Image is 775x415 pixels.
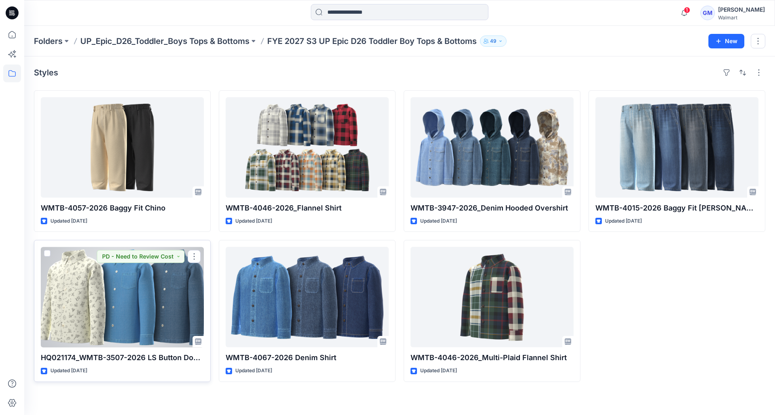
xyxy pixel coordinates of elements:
div: Walmart [718,15,765,21]
p: FYE 2027 S3 UP Epic D26 Toddler Boy Tops & Bottoms [267,35,477,47]
p: WMTB-4015-2026 Baggy Fit [PERSON_NAME]-Opt 1A [595,202,758,214]
p: Updated [DATE] [50,217,87,225]
a: WMTB-4067-2026 Denim Shirt [226,247,389,347]
p: Updated [DATE] [420,367,457,375]
div: [PERSON_NAME] [718,5,765,15]
a: HQ021174_WMTB-3507-2026 LS Button Down Denim Shirt [41,247,204,347]
p: WMTB-4046-2026_Multi-Plaid Flannel Shirt [411,352,574,363]
button: New [708,34,744,48]
p: Updated [DATE] [50,367,87,375]
p: Updated [DATE] [235,367,272,375]
a: WMTB-4015-2026 Baggy Fit Jean-Opt 1A [595,97,758,198]
a: WMTB-3947-2026_Denim Hooded Overshirt [411,97,574,198]
a: WMTB-4057-2026 Baggy Fit Chino [41,97,204,198]
p: HQ021174_WMTB-3507-2026 LS Button Down Denim Shirt [41,352,204,363]
p: WMTB-3947-2026_Denim Hooded Overshirt [411,202,574,214]
span: 1 [684,7,690,13]
p: WMTB-4057-2026 Baggy Fit Chino [41,202,204,214]
a: WMTB-4046-2026_Multi-Plaid Flannel Shirt [411,247,574,347]
div: GM [700,6,715,20]
h4: Styles [34,68,58,77]
p: 49 [490,37,496,46]
p: Updated [DATE] [235,217,272,225]
p: Updated [DATE] [605,217,642,225]
a: WMTB-4046-2026_Flannel Shirt [226,97,389,198]
p: WMTB-4067-2026 Denim Shirt [226,352,389,363]
button: 49 [480,35,507,47]
a: Folders [34,35,63,47]
p: WMTB-4046-2026_Flannel Shirt [226,202,389,214]
p: Updated [DATE] [420,217,457,225]
a: UP_Epic_D26_Toddler_Boys Tops & Bottoms [80,35,249,47]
